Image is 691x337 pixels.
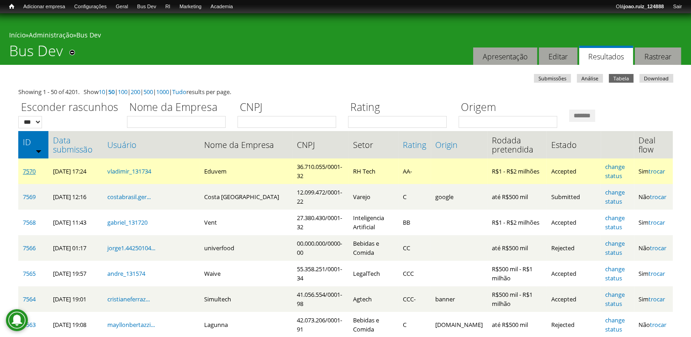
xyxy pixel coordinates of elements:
td: [DATE] 19:57 [48,261,103,286]
td: R$500 mil - R$1 milhão [487,286,546,312]
a: Geral [111,2,132,11]
a: Início [5,2,19,11]
a: andre_131574 [107,269,145,278]
td: Eduvem [200,158,292,184]
div: » » [9,31,682,42]
a: 50 [108,88,115,96]
a: trocar [649,218,665,226]
a: ID [23,137,44,147]
td: Inteligencia Artificial [348,210,398,235]
a: Download [639,74,673,83]
a: Tudo [172,88,186,96]
a: 7570 [23,167,36,175]
td: CCC- [398,286,431,312]
td: CC [398,235,431,261]
td: Submitted [546,184,600,210]
a: change status [605,316,625,333]
td: RH Tech [348,158,398,184]
a: change status [605,265,625,282]
a: 500 [143,88,153,96]
span: Início [9,3,14,10]
label: Rating [348,100,453,116]
a: Usuário [107,140,195,149]
a: mayllonbertazzi... [107,321,155,329]
td: 55.358.251/0001-34 [292,261,348,286]
a: Submissões [534,74,571,83]
td: [DATE] 01:17 [48,235,103,261]
label: Nome da Empresa [127,100,232,116]
a: 200 [131,88,140,96]
td: Accepted [546,286,600,312]
a: Rating [403,140,426,149]
td: [DATE] 19:01 [48,286,103,312]
a: 7564 [23,295,36,303]
a: 7568 [23,218,36,226]
a: 7563 [23,321,36,329]
td: Vent [200,210,292,235]
a: Bus Dev [132,2,161,11]
a: Data submissão [53,136,98,154]
a: Sair [668,2,686,11]
a: 1000 [156,88,169,96]
td: 41.056.554/0001-98 [292,286,348,312]
strong: joao.ruiz_124888 [624,4,664,9]
a: trocar [650,321,666,329]
td: Varejo [348,184,398,210]
a: Administração [29,31,73,39]
td: [DATE] 12:16 [48,184,103,210]
td: Accepted [546,261,600,286]
td: 00.000.000/0000-00 [292,235,348,261]
a: change status [605,239,625,257]
td: BB [398,210,431,235]
td: Sim [634,261,673,286]
th: Estado [546,131,600,158]
a: costabrasil.ger... [107,193,151,201]
td: google [431,184,487,210]
td: univerfood [200,235,292,261]
th: Nome da Empresa [200,131,292,158]
td: R$500 mil - R$1 milhão [487,261,546,286]
label: Esconder rascunhos [18,100,121,116]
a: RI [161,2,175,11]
a: Origin [435,140,483,149]
td: R$1 - R$2 milhões [487,158,546,184]
td: 27.380.430/0001-32 [292,210,348,235]
td: Sim [634,286,673,312]
td: Waive [200,261,292,286]
td: Não [634,184,673,210]
a: 100 [118,88,127,96]
a: Editar [539,47,577,65]
td: CCC [398,261,431,286]
th: Rodada pretendida [487,131,546,158]
label: Origem [459,100,563,116]
a: change status [605,290,625,308]
a: trocar [650,244,666,252]
a: Início [9,31,26,39]
td: 36.710.055/0001-32 [292,158,348,184]
a: cristianeferraz... [107,295,150,303]
th: Deal flow [634,131,673,158]
td: Rejected [546,235,600,261]
td: Agtech [348,286,398,312]
a: Marketing [175,2,206,11]
a: trocar [649,269,665,278]
a: Olájoao.ruiz_124888 [611,2,668,11]
th: CNPJ [292,131,348,158]
a: 7566 [23,244,36,252]
td: Sim [634,210,673,235]
a: Apresentação [473,47,537,65]
a: gabriel_131720 [107,218,148,226]
a: vladimir_131734 [107,167,151,175]
td: R$1 - R$2 milhões [487,210,546,235]
a: trocar [650,193,666,201]
a: Academia [206,2,237,11]
a: 10 [99,88,105,96]
a: Tabela [609,74,633,83]
a: jorge1.44250104... [107,244,155,252]
a: Bus Dev [76,31,101,39]
td: até R$500 mil [487,235,546,261]
a: trocar [649,295,665,303]
label: CNPJ [237,100,342,116]
a: 7569 [23,193,36,201]
a: Adicionar empresa [19,2,70,11]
